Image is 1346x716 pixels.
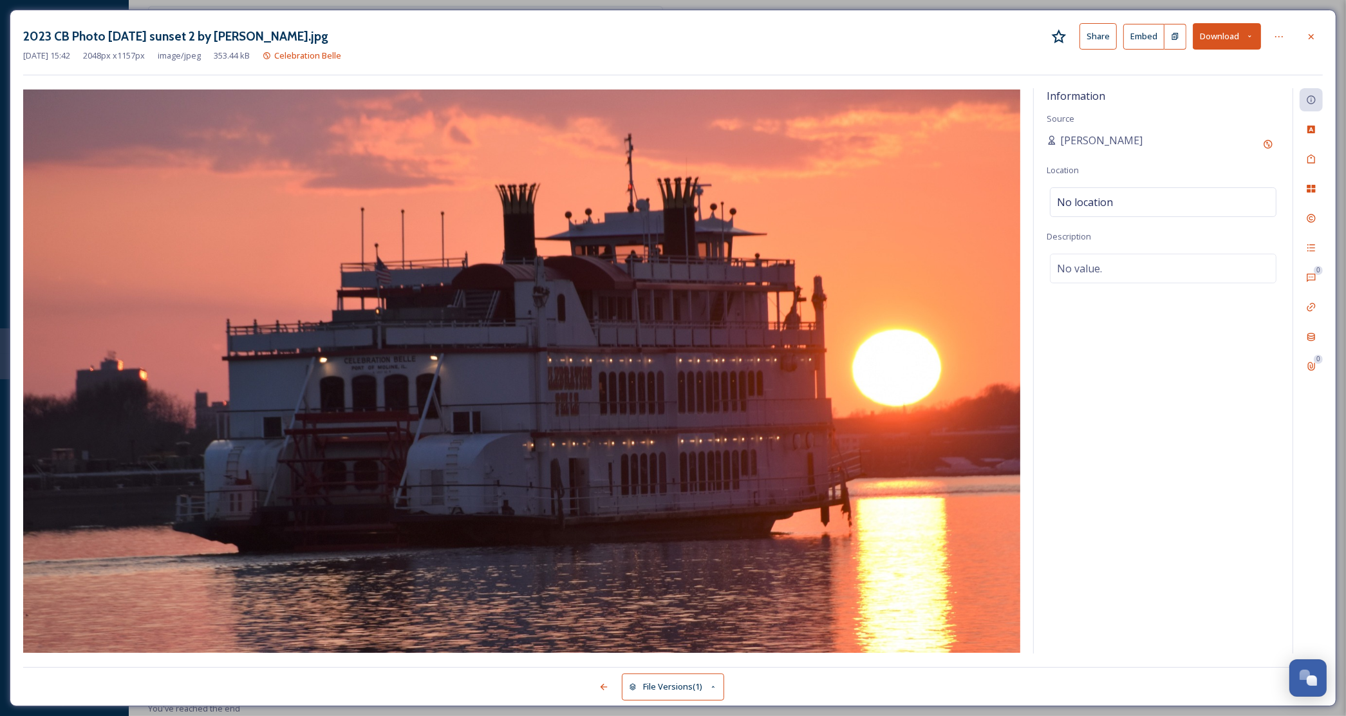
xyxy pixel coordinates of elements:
span: No location [1057,194,1113,210]
span: image/jpeg [158,50,201,62]
h3: 2023 CB Photo [DATE] sunset 2 by [PERSON_NAME].jpg [23,27,328,46]
img: 2023%20CB%20Photo%203.25.23%20sunset%202%20by%20Jan%20Danielson.jpg [23,89,1020,653]
span: 2048 px x 1157 px [83,50,145,62]
button: Download [1193,23,1261,50]
span: 353.44 kB [214,50,250,62]
div: 0 [1314,355,1323,364]
span: [DATE] 15:42 [23,50,70,62]
span: Celebration Belle [274,50,341,61]
span: Location [1047,164,1079,176]
span: Information [1047,89,1105,103]
div: 0 [1314,266,1323,275]
button: File Versions(1) [622,674,725,700]
button: Embed [1123,24,1164,50]
span: No value. [1057,261,1102,276]
span: Source [1047,113,1074,124]
button: Open Chat [1289,659,1327,697]
button: Share [1080,23,1117,50]
span: [PERSON_NAME] [1060,133,1143,148]
span: Description [1047,231,1091,242]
